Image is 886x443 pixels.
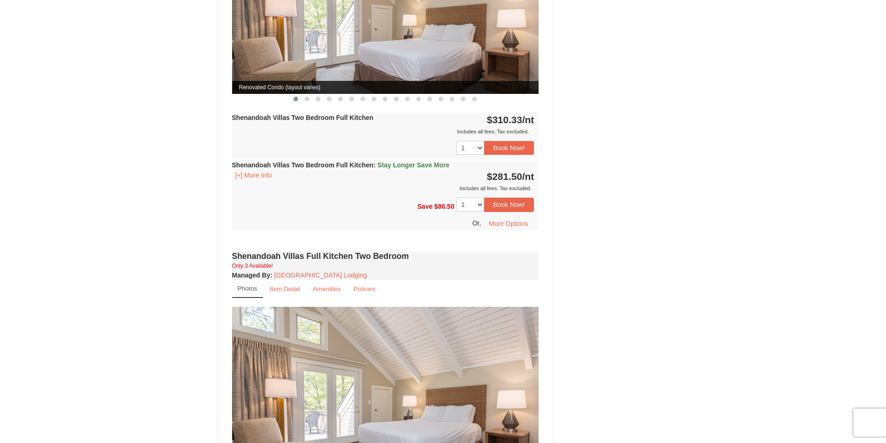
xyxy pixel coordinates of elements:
h4: Shenandoah Villas Full Kitchen Two Bedroom [232,251,539,261]
span: : [373,161,376,169]
button: [+] More Info [232,170,275,180]
span: Renovated Condo (layout varies) [232,81,539,94]
span: $281.50 [487,171,522,182]
span: Managed By [232,271,270,279]
div: Includes all fees. Tax excluded. [232,184,534,193]
small: Policies [353,285,375,292]
small: Photos [238,285,257,292]
span: Save [417,203,433,210]
strong: Shenandoah Villas Two Bedroom Full Kitchen [232,114,373,121]
button: Book Now! [484,141,534,155]
small: Only 3 Available! [232,263,273,269]
a: Item Detail [264,280,306,298]
small: Amenities [313,285,341,292]
strong: Shenandoah Villas Two Bedroom Full Kitchen [232,161,450,169]
button: More Options [483,217,534,231]
strong: : [232,271,273,279]
a: Photos [232,280,263,298]
a: [GEOGRAPHIC_DATA] Lodging [274,271,367,279]
span: /nt [522,171,534,182]
button: Book Now! [484,198,534,212]
span: /nt [522,114,534,125]
a: Amenities [307,280,347,298]
small: Item Detail [270,285,300,292]
span: $86.50 [434,203,454,210]
div: Includes all fees. Tax excluded. [232,127,534,136]
strong: $310.33 [487,114,534,125]
span: Stay Longer Save More [377,161,449,169]
span: Or, [473,219,481,226]
a: Policies [347,280,381,298]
